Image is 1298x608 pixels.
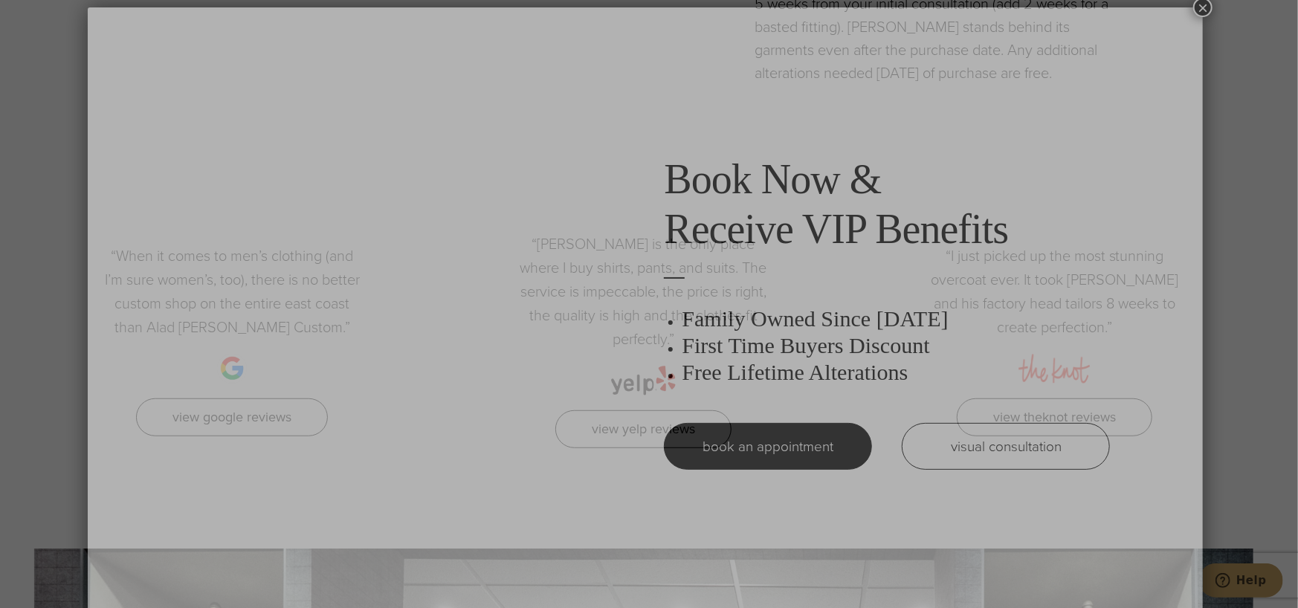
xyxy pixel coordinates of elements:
[682,359,1110,386] h3: Free Lifetime Alterations
[682,332,1110,359] h3: First Time Buyers Discount
[682,305,1110,332] h3: Family Owned Since [DATE]
[902,423,1110,470] a: visual consultation
[664,155,1110,254] h2: Book Now & Receive VIP Benefits
[33,10,64,24] span: Help
[664,423,872,470] a: book an appointment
